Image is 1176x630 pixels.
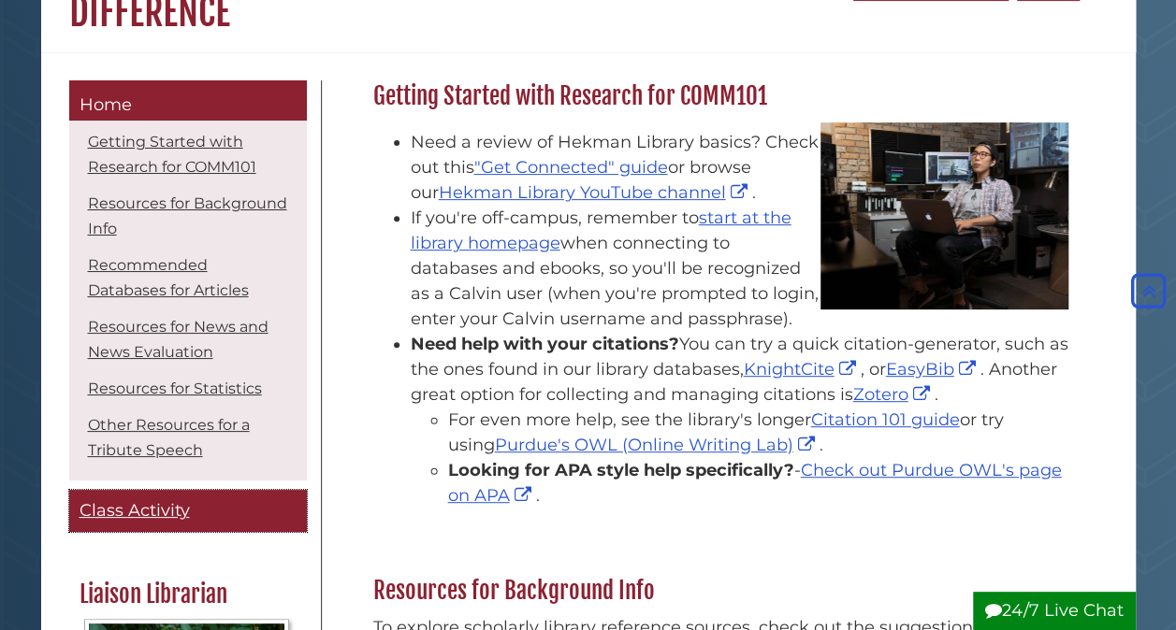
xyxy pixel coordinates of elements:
li: You can try a quick citation-generator, such as the ones found in our library databases, , or . A... [411,332,1070,508]
a: Home [69,80,307,122]
a: Resources for Background Info [88,194,287,237]
li: Need a review of Hekman Library basics? Check out this or browse our . [411,130,1070,206]
h2: Getting Started with Research for COMM101 [364,81,1080,111]
a: Zotero [853,384,935,405]
a: Check out Purdue OWL's page on APA [448,460,1062,506]
a: "Get Connected" guide [474,157,668,178]
li: If you're off-campus, remember to when connecting to databases and ebooks, so you'll be recognize... [411,206,1070,332]
a: Resources for Statistics [88,379,262,397]
li: For even more help, see the library's longer or try using . [448,408,1070,458]
a: Hekman Library YouTube channel [439,182,752,203]
a: start at the library homepage [411,208,791,253]
a: KnightCite [744,359,861,379]
a: Resources for News and News Evaluation [88,318,269,361]
a: Getting Started with Research for COMM101 [88,133,256,176]
a: EasyBib [886,359,980,379]
span: Class Activity [80,500,190,521]
a: Recommended Databases for Articles [88,256,249,299]
h2: Liaison Librarian [70,580,304,609]
a: Class Activity [69,490,307,532]
li: - . [448,458,1070,508]
strong: Looking for APA style help specifically? [448,460,794,480]
a: Purdue's OWL (Online Writing Lab) [495,435,820,455]
a: Back to Top [1126,281,1171,302]
a: Other Resources for a Tribute Speech [88,416,250,459]
h2: Resources for Background Info [364,576,1080,606]
button: 24/7 Live Chat [973,592,1136,630]
strong: Need help with your citations? [411,334,679,354]
span: Home [80,94,132,115]
a: Citation 101 guide [811,409,960,430]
